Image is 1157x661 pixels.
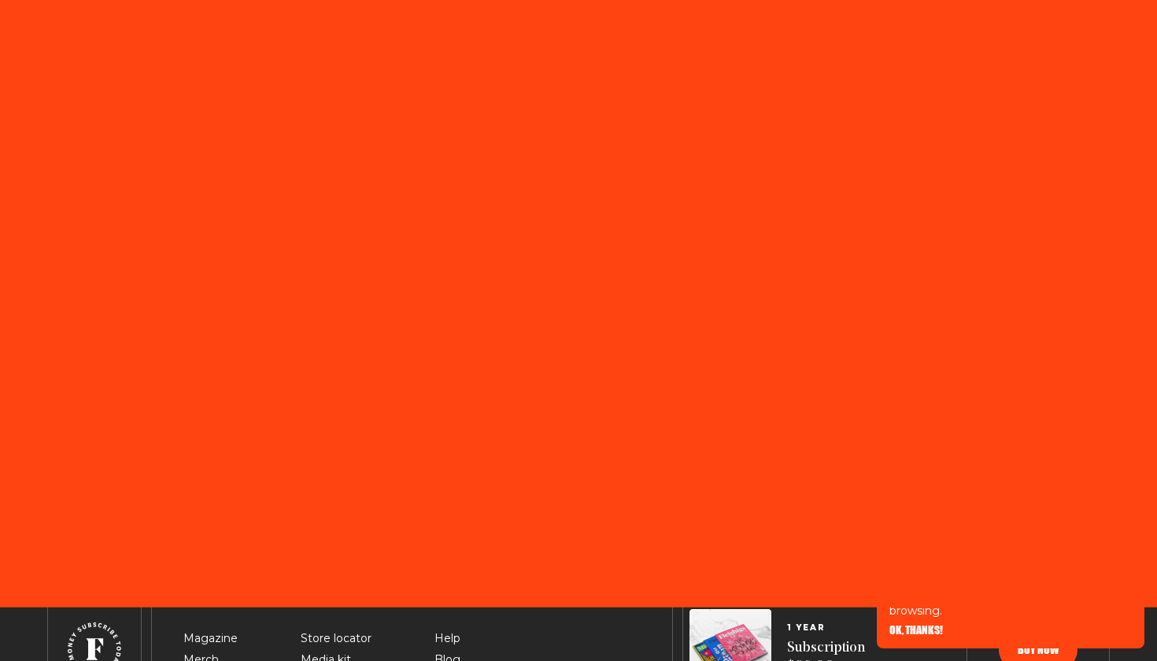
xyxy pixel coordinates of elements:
span: Buy now [1018,644,1059,655]
span: Help [434,630,460,648]
button: OK, THANKS! [889,625,943,636]
span: Store locator [301,630,371,648]
a: Help [434,631,460,645]
span: Magazine [183,630,238,648]
a: Magazine [183,631,238,645]
span: 1 YEAR [787,623,865,633]
a: Store locator [301,631,371,645]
